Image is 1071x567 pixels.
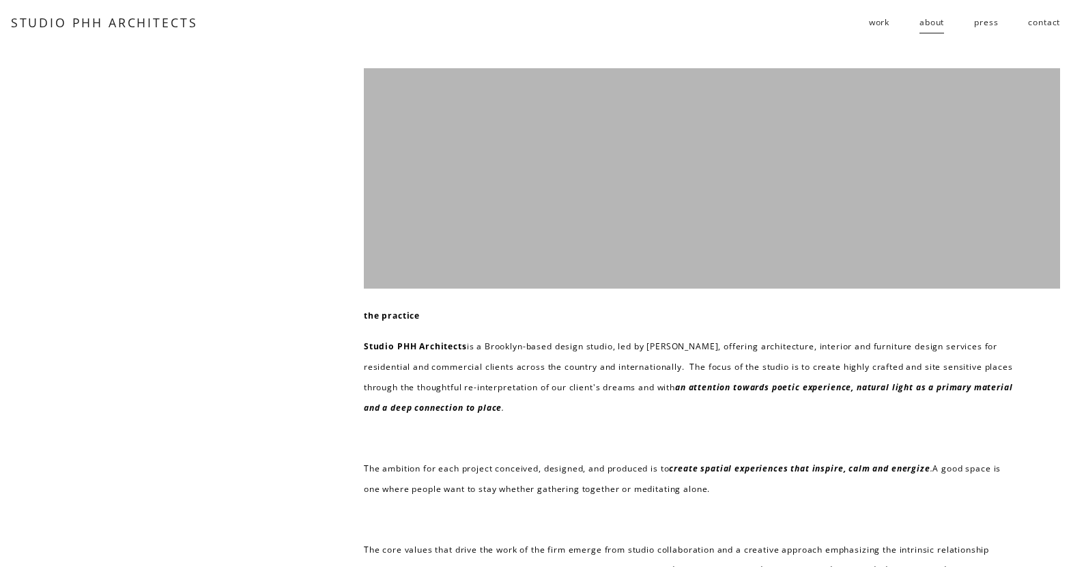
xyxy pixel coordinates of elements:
strong: the practice [364,310,420,321]
p: The ambition for each project conceived, designed, and produced is to A good space is one where p... [364,459,1016,500]
em: an attention towards poetic experience, natural light as a primary material and a deep connection... [364,381,1016,413]
em: . [502,402,504,413]
a: about [919,12,944,34]
em: create spatial experiences that inspire, calm and energize [669,463,930,474]
a: press [974,12,998,34]
strong: Studio PHH Architects [364,340,467,352]
a: folder dropdown [869,12,889,34]
em: . [930,463,933,474]
a: contact [1028,12,1060,34]
a: STUDIO PHH ARCHITECTS [11,14,198,31]
span: work [869,12,889,33]
p: is a Brooklyn-based design studio, led by [PERSON_NAME], offering architecture, interior and furn... [364,336,1016,419]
